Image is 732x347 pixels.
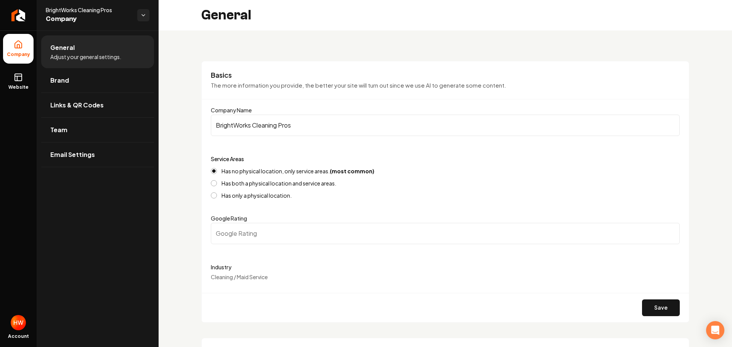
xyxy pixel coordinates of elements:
[3,67,34,96] a: Website
[41,142,154,167] a: Email Settings
[50,125,67,134] span: Team
[222,193,292,198] label: Has only a physical location.
[706,321,724,339] div: Open Intercom Messenger
[330,168,374,174] strong: (most common)
[41,118,154,142] a: Team
[211,70,680,80] h3: Basics
[50,53,121,61] span: Adjust your general settings.
[222,168,374,174] label: Has no physical location, only service areas.
[11,315,26,330] img: HSA Websites
[50,150,95,159] span: Email Settings
[201,8,251,23] h2: General
[211,215,247,222] label: Google Rating
[41,93,154,117] a: Links & QR Codes
[211,155,244,162] label: Service Areas
[211,262,680,272] label: Industry
[4,51,33,58] span: Company
[211,115,680,136] input: Company Name
[50,76,69,85] span: Brand
[211,107,252,114] label: Company Name
[46,14,131,24] span: Company
[211,81,680,90] p: The more information you provide, the better your site will turn out since we use AI to generate ...
[41,68,154,93] a: Brand
[46,6,131,14] span: BrightWorks Cleaning Pros
[11,315,26,330] button: Open user button
[8,333,29,339] span: Account
[211,223,680,244] input: Google Rating
[5,84,32,90] span: Website
[50,101,104,110] span: Links & QR Codes
[211,273,268,280] span: Cleaning / Maid Service
[50,43,75,52] span: General
[642,299,680,316] button: Save
[222,181,336,186] label: Has both a physical location and service areas.
[11,9,26,21] img: Rebolt Logo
